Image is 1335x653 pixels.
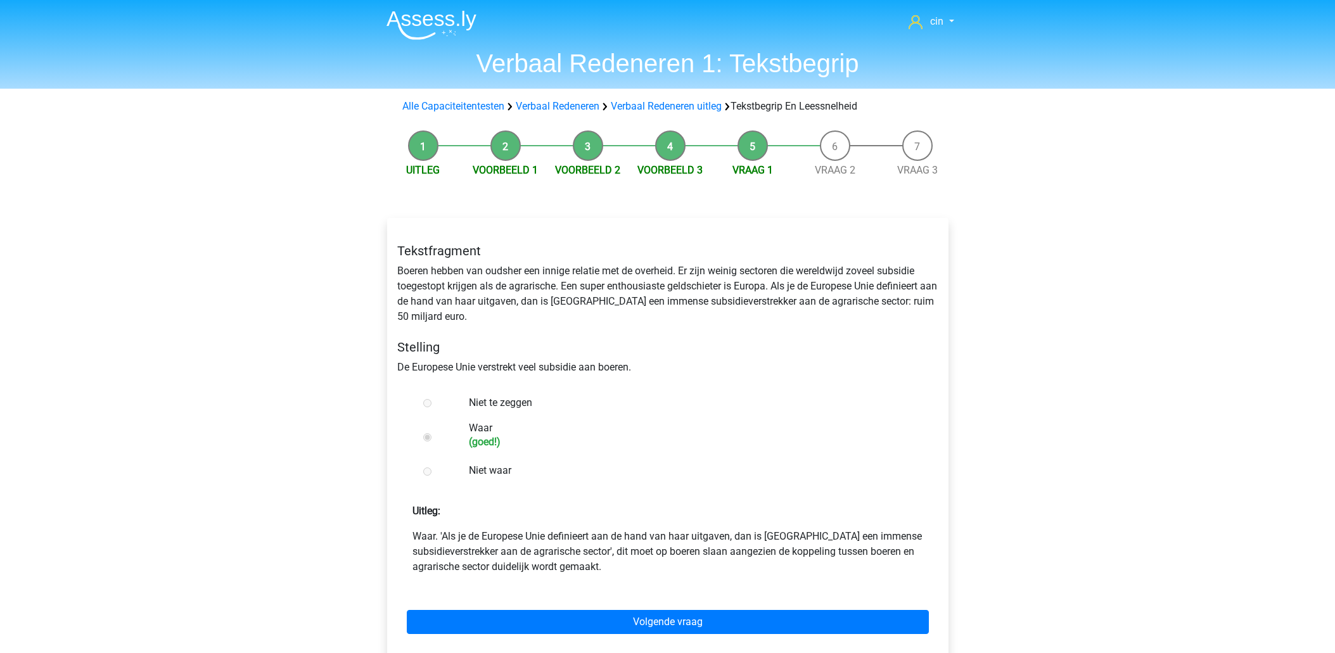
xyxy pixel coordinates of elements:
[469,421,907,448] label: Waar
[473,164,538,176] a: Voorbeeld 1
[904,14,959,29] a: cin
[469,436,907,448] h6: (goed!)
[897,164,938,176] a: Vraag 3
[397,99,938,114] div: Tekstbegrip En Leessnelheid
[412,505,440,517] strong: Uitleg:
[397,339,938,355] h5: Stelling
[386,10,476,40] img: Assessly
[406,164,440,176] a: Uitleg
[402,100,504,112] a: Alle Capaciteitentesten
[407,610,929,634] a: Volgende vraag
[930,15,943,27] span: cin
[469,395,907,410] label: Niet te zeggen
[397,243,938,258] h5: Tekstfragment
[611,100,722,112] a: Verbaal Redeneren uitleg
[469,463,907,478] label: Niet waar
[637,164,703,176] a: Voorbeeld 3
[732,164,773,176] a: Vraag 1
[516,100,599,112] a: Verbaal Redeneren
[815,164,855,176] a: Vraag 2
[412,529,923,574] p: Waar. 'Als je de Europese Unie definieert aan de hand van haar uitgaven, dan is [GEOGRAPHIC_DATA]...
[376,48,959,79] h1: Verbaal Redeneren 1: Tekstbegrip
[555,164,620,176] a: Voorbeeld 2
[388,233,948,385] div: Boeren hebben van oudsher een innige relatie met de overheid. Er zijn weinig sectoren die wereldw...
